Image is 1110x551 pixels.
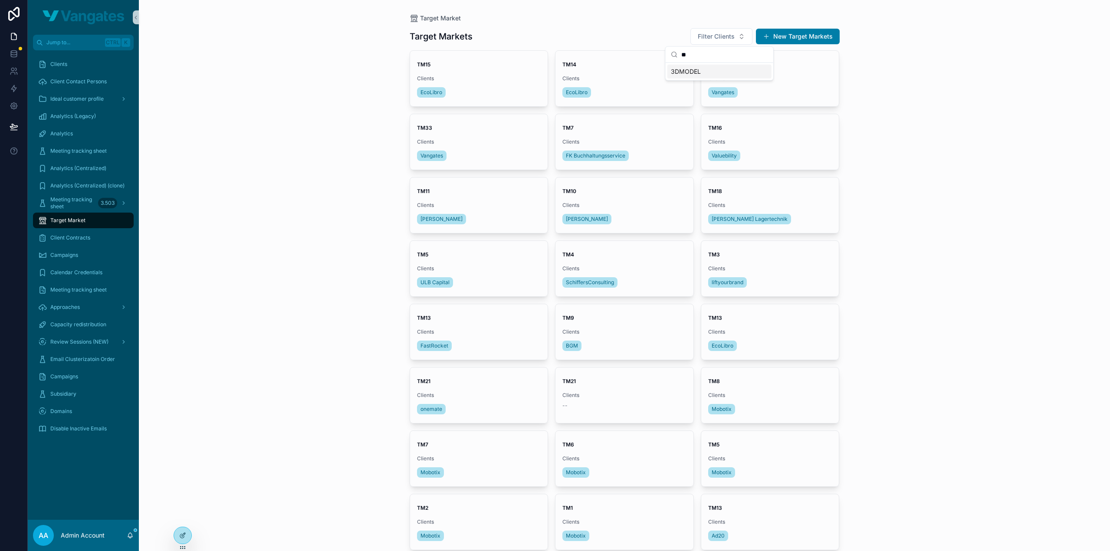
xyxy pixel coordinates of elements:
a: Meeting tracking sheet [33,143,134,159]
a: Capacity redistribution [33,317,134,332]
span: Analytics (Centralized) (clone) [50,182,125,189]
span: Domains [50,408,72,415]
a: BGM [562,341,581,351]
span: liftyourbrand [712,279,743,286]
a: ULB Capital [417,277,453,288]
span: Clients [708,328,832,335]
span: Clients [562,328,686,335]
strong: TM10 [562,188,576,194]
strong: TM4 [562,251,574,258]
a: TM14ClientsEcoLibro [555,50,694,107]
a: Meeting tracking sheet [33,282,134,298]
a: New Target Markets [756,29,840,44]
a: TM8ClientsMobotix [701,367,840,423]
a: Client Contact Persons [33,74,134,89]
span: onemate [420,406,442,413]
strong: TM16 [708,125,722,131]
span: Clients [708,265,832,272]
a: Client Contracts [33,230,134,246]
a: Ideal customer profile [33,91,134,107]
span: Client Contact Persons [50,78,107,85]
span: Valuebility [712,152,737,159]
a: Calendar Credentials [33,265,134,280]
a: Clients [33,56,134,72]
img: App logo [43,10,124,24]
strong: TM6 [562,441,574,448]
span: Clients [417,75,541,82]
span: Clients [417,455,541,462]
a: TM21Clientsonemate [410,367,548,423]
span: Analytics [50,130,73,137]
span: Email Clusterizatoin Order [50,356,115,363]
span: [PERSON_NAME] [420,216,463,223]
span: Campaigns [50,252,78,259]
span: Vangates [712,89,734,96]
span: Clients [562,202,686,209]
div: scrollable content [28,50,139,448]
strong: TM5 [417,251,428,258]
span: K [122,39,129,46]
a: TM6ClientsMobotix [555,430,694,487]
strong: TM9 [562,315,574,321]
span: Clients [562,455,686,462]
a: Ad20 [708,531,728,541]
span: Target Market [420,14,461,23]
span: Clients [562,392,686,399]
span: Client Contracts [50,234,90,241]
span: Mobotix [566,532,586,539]
span: EcoLibro [712,342,733,349]
span: Clients [417,392,541,399]
a: TM7ClientsMobotix [410,430,548,487]
span: Clients [708,392,832,399]
span: Clients [708,138,832,145]
span: 3DMODEL [671,67,701,76]
a: Mobotix [708,404,735,414]
span: Capacity redistribution [50,321,106,328]
span: Meeting tracking sheet [50,196,95,210]
a: TM11Clients[PERSON_NAME] [410,177,548,233]
a: Campaigns [33,369,134,384]
a: TM15ClientsEcoLibro [410,50,548,107]
a: Disable Inactive Emails [33,421,134,436]
a: TM5ClientsMobotix [701,430,840,487]
span: FastRocket [420,342,448,349]
span: Clients [562,265,686,272]
span: Clients [562,75,686,82]
span: Vangates [420,152,443,159]
span: Meeting tracking sheet [50,148,107,154]
span: Clients [417,202,541,209]
a: Mobotix [562,467,589,478]
span: Clients [417,138,541,145]
strong: TM8 [708,378,720,384]
a: TM16ClientsValuebility [701,114,840,170]
a: Analytics (Centralized) (clone) [33,178,134,194]
span: Jump to... [46,39,102,46]
strong: TM5 [708,441,719,448]
span: Analytics (Centralized) [50,165,106,172]
span: -- [562,402,568,409]
span: Mobotix [712,406,732,413]
strong: TM15 [417,61,430,68]
a: TM10Clients[PERSON_NAME] [555,177,694,233]
a: [PERSON_NAME] [562,214,611,224]
a: Vangates [708,87,738,98]
span: Clients [417,328,541,335]
a: TM4ClientsSchiffersConsulting [555,240,694,297]
span: Review Sessions (NEW) [50,338,108,345]
span: Analytics (Legacy) [50,113,96,120]
span: ULB Capital [420,279,450,286]
button: Select Button [690,28,752,45]
strong: TM1 [562,505,573,511]
span: [PERSON_NAME] Lagertechnik [712,216,788,223]
a: Mobotix [708,467,735,478]
a: Target Market [410,14,461,23]
a: EcoLibro [417,87,446,98]
a: TM18Clients[PERSON_NAME] Lagertechnik [701,177,840,233]
span: Ctrl [105,38,121,47]
a: TM13ClientsEcoLibro [701,304,840,360]
span: Mobotix [712,469,732,476]
strong: TM11 [417,188,430,194]
span: AA [39,530,48,541]
span: Ideal customer profile [50,95,104,102]
a: FK Buchhaltungsservice [562,151,629,161]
